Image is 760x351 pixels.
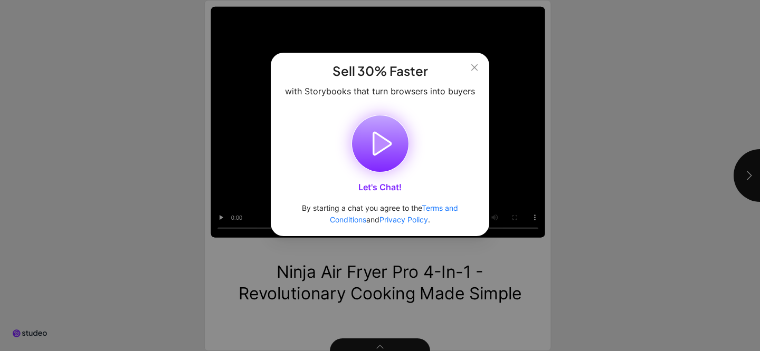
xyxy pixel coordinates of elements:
span: with Storybooks that turn browsers into buyers [285,85,475,98]
button: Let's Chat! [351,115,409,172]
div: By starting a chat you agree to the and . [283,202,477,226]
span: Close [466,63,483,72]
span: close [470,63,479,72]
span: Let's Chat! [358,181,402,194]
h1: Sell 30% Faster [332,63,428,79]
a: Privacy Policy [379,215,428,224]
button: Close [466,59,483,76]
